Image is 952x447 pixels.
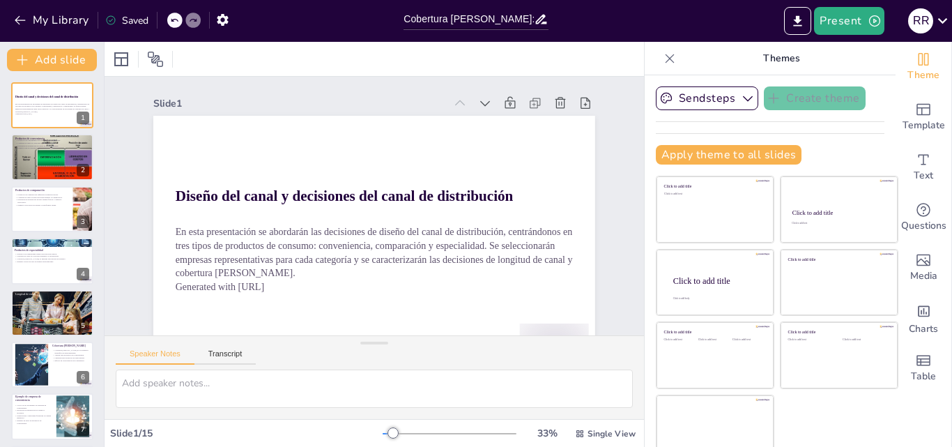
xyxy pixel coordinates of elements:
[673,297,761,300] div: Click to add body
[15,260,89,263] p: Ejemplo: relojes de lujo en tiendas especializadas.
[656,86,758,110] button: Sendsteps
[77,215,89,228] div: 3
[792,209,885,216] div: Click to add title
[176,225,573,280] p: En esta presentación se abordarán las decisiones de diseño del canal de distribución, centrándono...
[77,423,89,436] div: 7
[764,86,866,110] button: Create theme
[10,9,95,31] button: My Library
[11,186,93,232] div: https://cdn.sendsteps.com/images/logo/sendsteps_logo_white.pnghttps://cdn.sendsteps.com/images/lo...
[15,395,52,402] p: Ejemplo de empresa de conveniencia
[896,192,951,243] div: Get real-time input from your audience
[15,188,69,192] p: Productos de comparación
[153,97,445,110] div: Slide 1
[11,393,93,439] div: 7
[15,249,89,253] p: Productos de especialidad
[903,118,945,133] span: Template
[901,218,946,234] span: Questions
[681,42,882,75] p: Themes
[176,280,573,294] p: Generated with [URL]
[11,290,93,336] div: https://cdn.sendsteps.com/images/logo/sendsteps_logo_white.pnghttps://cdn.sendsteps.com/images/lo...
[908,8,933,33] div: R R
[17,308,68,310] span: Evaluación de la longitud es crucial para la estrategia de distribución.
[907,68,939,83] span: Theme
[147,51,164,68] span: Position
[896,343,951,393] div: Add a table
[110,427,383,440] div: Slide 1 / 15
[15,146,89,149] p: Ejemplo: pan en supermercados y tiendas de conveniencia.
[896,42,951,92] div: Change the overall theme
[52,344,89,348] p: Cobertura [PERSON_NAME]
[673,275,762,285] div: Click to add title
[15,255,89,258] p: Longitud de canal es corta para mantener la exclusividad.
[15,193,69,196] p: Productos de comparación requieren evaluación previa.
[77,112,89,124] div: 1
[15,420,52,425] p: Ejemplo de éxito en productos de conveniencia.
[15,404,52,409] p: Coca-Cola es un ejemplo de empresa de conveniencia.
[52,354,89,357] p: Amplia para productos de conveniencia.
[15,96,78,98] strong: Diseño del canal y decisiones del canal de distribución
[814,7,884,35] button: Present
[788,330,888,335] div: Click to add title
[15,414,52,419] p: Promociones y publicidad fomentan la compra impulsiva.
[896,243,951,293] div: Add images, graphics, shapes or video
[15,139,89,142] p: Productos de conveniencia son adquiridos frecuentemente.
[77,371,89,384] div: 6
[732,338,764,342] div: Click to add text
[530,427,564,440] div: 33 %
[15,199,69,204] p: Estrategia de distribución incluye tiendas físicas y comercio electrónico.
[17,301,60,303] span: Longitud de canal determina el número de intermediarios.
[105,14,148,27] div: Saved
[404,9,534,29] input: Insert title
[896,92,951,142] div: Add ready made slides
[11,238,93,284] div: https://cdn.sendsteps.com/images/logo/sendsteps_logo_white.pnghttps://cdn.sendsteps.com/images/lo...
[784,7,811,35] button: Export to PowerPoint
[77,319,89,332] div: 5
[17,305,40,308] span: Varía según el tipo de producto.
[110,48,132,70] div: Layout
[664,338,696,342] div: Click to add text
[11,134,93,180] div: https://cdn.sendsteps.com/images/logo/sendsteps_logo_white.pnghttps://cdn.sendsteps.com/images/lo...
[77,164,89,176] div: 2
[15,258,89,261] p: Cobertura [PERSON_NAME] es limitada para preservar prestigio.
[52,356,89,359] p: Limitada para productos de especialidad.
[698,338,730,342] div: Click to add text
[664,184,764,189] div: Click to add title
[11,342,93,388] div: https://cdn.sendsteps.com/images/logo/sendsteps_logo_white.pnghttps://cdn.sendsteps.com/images/lo...
[17,303,47,305] span: Afecta la rapidez de llegada al mercado.
[914,168,933,183] span: Text
[910,268,937,284] span: Media
[843,338,886,342] div: Click to add text
[908,7,933,35] button: R R
[664,330,764,335] div: Click to add title
[896,142,951,192] div: Add text boxes
[11,82,93,128] div: https://cdn.sendsteps.com/images/logo/sendsteps_logo_white.pnghttps://cdn.sendsteps.com/images/lo...
[52,349,89,354] p: Cobertura [PERSON_NAME] es la extensión geográfica de disponibilidad.
[911,369,936,384] span: Table
[15,142,89,144] p: Longitud de canal es corta para maximizar el acceso.
[15,113,89,116] p: Generated with [URL]
[15,144,89,147] p: Estrategia de distribución se centra en la disponibilidad.
[896,293,951,343] div: Add charts and graphs
[7,49,97,71] button: Add slide
[792,222,884,225] div: Click to add text
[909,321,938,337] span: Charts
[588,428,636,439] span: Single View
[788,257,888,262] div: Click to add title
[176,188,514,204] strong: Diseño del canal y decisiones del canal de distribución
[656,145,801,165] button: Apply theme to all slides
[15,292,35,295] span: Longitud de canal
[15,196,69,199] p: Longitud de canal es más larga para permitir la comparación.
[116,349,194,365] button: Speaker Notes
[52,359,89,362] p: Influye en la percepción del consumidor.
[15,204,69,206] p: Ejemplo: televisores en tiendas y plataformas online.
[194,349,256,365] button: Transcript
[15,252,89,255] p: Productos de especialidad tienen características únicas.
[77,268,89,280] div: 4
[788,338,832,342] div: Click to add text
[15,409,52,414] p: Estrategia de distribución es extensa y accesible.
[664,192,764,196] div: Click to add text
[15,103,89,113] p: En esta presentación se abordarán las decisiones de diseño del canal de distribución, centrándono...
[15,136,89,140] p: Productos de conveniencia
